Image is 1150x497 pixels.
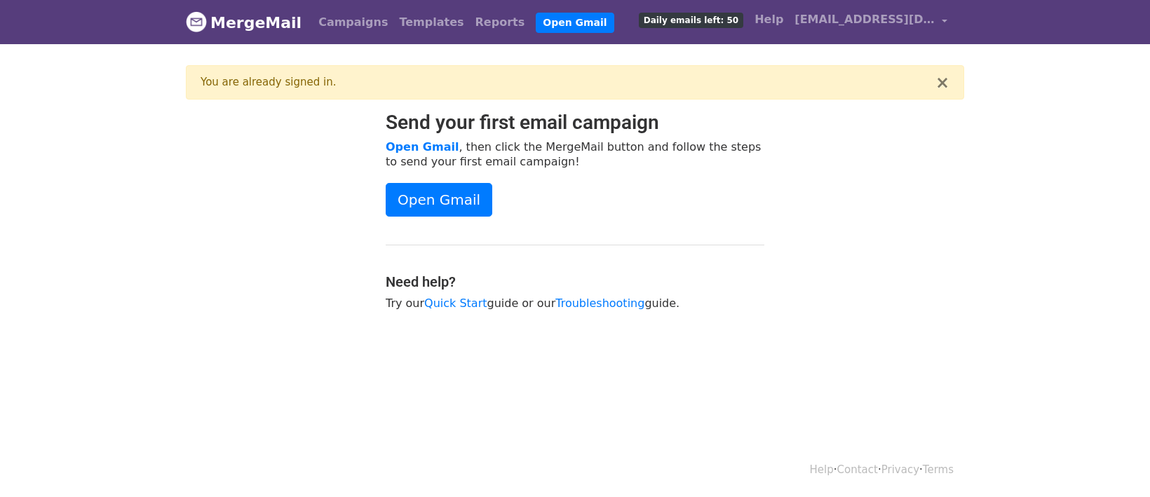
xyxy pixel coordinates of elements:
[186,8,302,37] a: MergeMail
[555,297,644,310] a: Troubleshooting
[386,296,764,311] p: Try our guide or our guide.
[794,11,935,28] span: [EMAIL_ADDRESS][DOMAIN_NAME]
[186,11,207,32] img: MergeMail logo
[749,6,789,34] a: Help
[935,74,949,91] button: ×
[393,8,469,36] a: Templates
[639,13,743,28] span: Daily emails left: 50
[386,140,459,154] a: Open Gmail
[424,297,487,310] a: Quick Start
[470,8,531,36] a: Reports
[810,463,834,476] a: Help
[789,6,953,39] a: [EMAIL_ADDRESS][DOMAIN_NAME]
[633,6,749,34] a: Daily emails left: 50
[881,463,919,476] a: Privacy
[923,463,954,476] a: Terms
[536,13,614,33] a: Open Gmail
[313,8,393,36] a: Campaigns
[201,74,935,90] div: You are already signed in.
[386,183,492,217] a: Open Gmail
[837,463,878,476] a: Contact
[386,273,764,290] h4: Need help?
[386,139,764,169] p: , then click the MergeMail button and follow the steps to send your first email campaign!
[386,111,764,135] h2: Send your first email campaign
